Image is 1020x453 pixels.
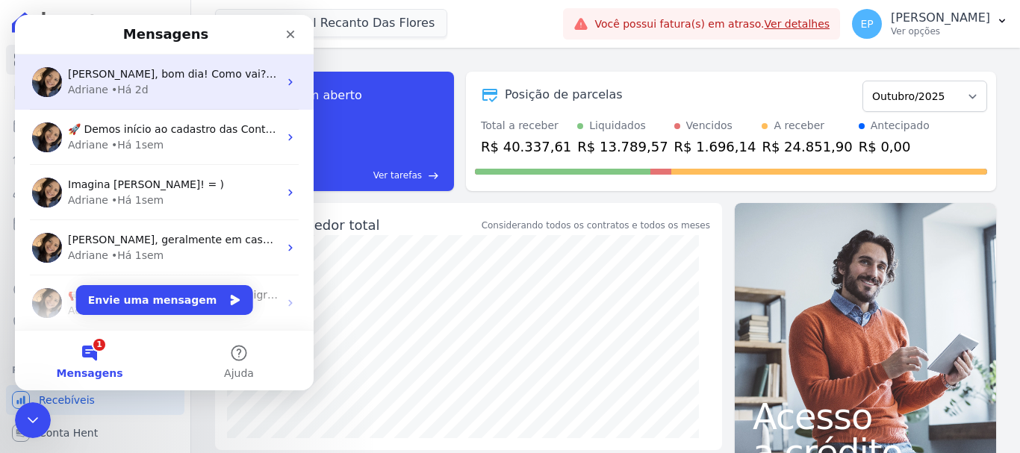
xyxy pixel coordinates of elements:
[891,25,990,37] p: Ver opções
[15,402,51,438] iframe: Intercom live chat
[96,178,149,193] div: • Há 1sem
[96,122,149,138] div: • Há 1sem
[12,361,178,379] div: Plataformas
[42,353,108,363] span: Mensagens
[96,233,149,249] div: • Há 1sem
[61,270,238,300] button: Envie uma mensagem
[762,137,852,157] div: R$ 24.851,90
[860,19,873,29] span: EP
[481,118,571,134] div: Total a receber
[774,118,824,134] div: A receber
[53,67,93,83] div: Adriane
[6,418,184,448] a: Conta Hent
[871,118,930,134] div: Antecipado
[6,143,184,173] a: Lotes
[674,137,756,157] div: R$ 1.696,14
[6,209,184,239] a: Minha Carteira
[589,118,646,134] div: Liquidados
[594,16,830,32] span: Você possui fatura(s) em atraso.
[209,353,239,363] span: Ajuda
[53,163,209,175] span: Imagina [PERSON_NAME]! = )
[686,118,733,134] div: Vencidos
[840,3,1020,45] button: EP [PERSON_NAME] Ver opções
[6,307,184,337] a: Negativação
[482,219,710,232] div: Considerando todos os contratos e todos os meses
[765,18,830,30] a: Ver detalhes
[6,110,184,140] a: Parcelas
[481,137,571,157] div: R$ 40.337,61
[6,78,184,107] a: Contratos
[373,169,422,182] span: Ver tarefas
[859,137,930,157] div: R$ 0,00
[17,52,47,82] img: Profile image for Adriane
[17,218,47,248] img: Profile image for Adriane
[17,163,47,193] img: Profile image for Adriane
[753,399,978,434] span: Acesso
[53,233,93,249] div: Adriane
[53,288,93,304] div: Adriane
[6,242,184,272] a: Transferências
[96,67,134,83] div: • Há 2d
[39,393,95,407] span: Recebíveis
[428,170,439,181] span: east
[505,86,623,104] div: Posição de parcelas
[53,178,93,193] div: Adriane
[53,122,93,138] div: Adriane
[6,275,184,304] a: Crédito
[6,176,184,206] a: Clientes
[17,107,47,137] img: Profile image for Adriane
[215,9,447,37] button: Residencial Recanto Das Flores
[6,385,184,415] a: Recebíveis
[891,10,990,25] p: [PERSON_NAME]
[17,273,47,303] img: Profile image for Adriane
[577,137,668,157] div: R$ 13.789,57
[6,45,184,75] a: Visão Geral
[39,425,98,440] span: Conta Hent
[248,215,479,235] div: Saldo devedor total
[149,316,299,375] button: Ajuda
[15,15,314,390] iframe: Intercom live chat
[270,169,439,182] a: Ver tarefas east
